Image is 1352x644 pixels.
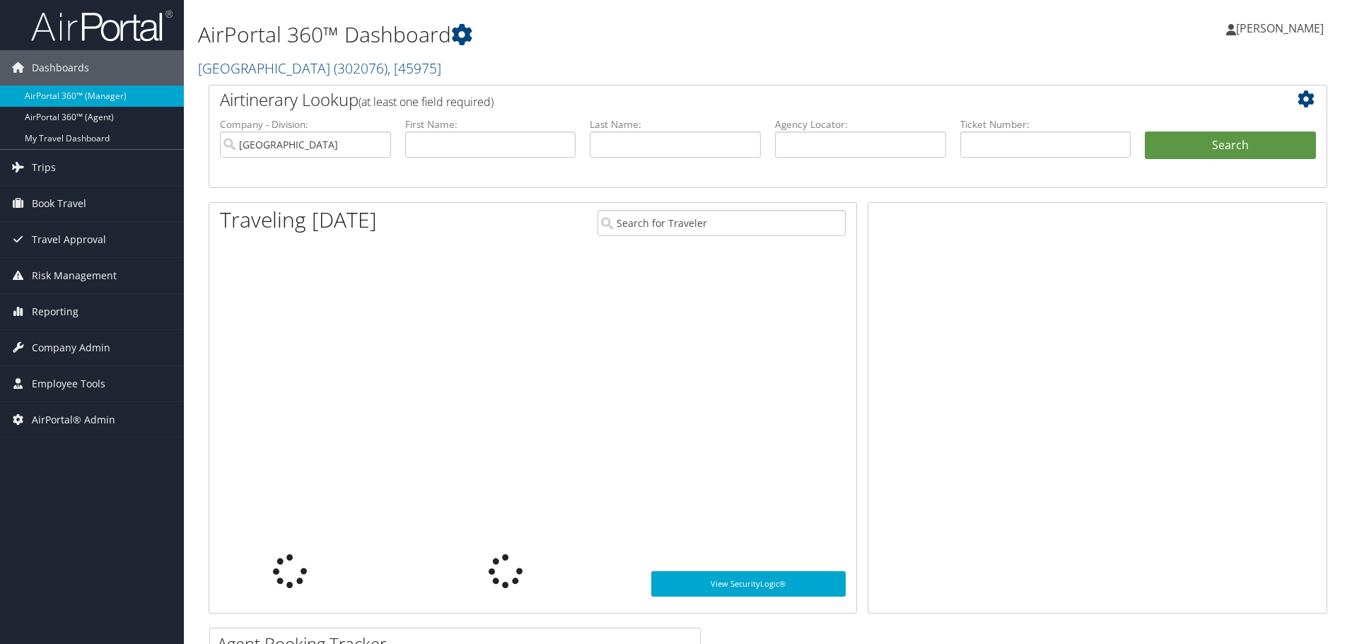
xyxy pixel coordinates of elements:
span: AirPortal® Admin [32,402,115,438]
span: Company Admin [32,330,110,365]
label: Last Name: [590,117,761,131]
span: Risk Management [32,258,117,293]
h1: AirPortal 360™ Dashboard [198,20,958,49]
span: Trips [32,150,56,185]
span: Travel Approval [32,222,106,257]
span: Book Travel [32,186,86,221]
label: First Name: [405,117,576,131]
h2: Airtinerary Lookup [220,88,1223,112]
a: View SecurityLogic® [651,571,846,597]
label: Company - Division: [220,117,391,131]
label: Agency Locator: [775,117,946,131]
input: Search for Traveler [598,210,846,236]
span: (at least one field required) [359,94,494,110]
label: Ticket Number: [960,117,1131,131]
h1: Traveling [DATE] [220,205,377,235]
span: Employee Tools [32,366,105,402]
a: [PERSON_NAME] [1226,7,1338,49]
img: airportal-logo.png [31,9,173,42]
span: , [ 45975 ] [387,59,441,78]
span: Dashboards [32,50,89,86]
span: Reporting [32,294,78,329]
a: [GEOGRAPHIC_DATA] [198,59,441,78]
span: ( 302076 ) [334,59,387,78]
button: Search [1145,131,1316,160]
span: [PERSON_NAME] [1236,21,1324,36]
